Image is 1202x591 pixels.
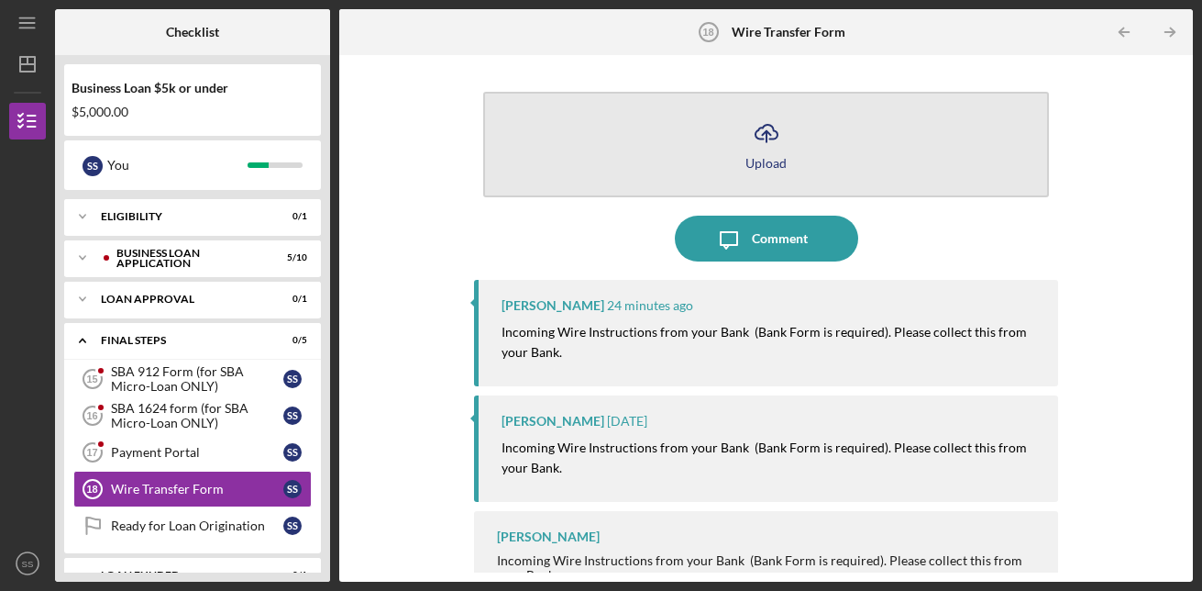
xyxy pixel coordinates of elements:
div: S S [283,443,302,462]
button: Upload [483,92,1050,197]
div: Upload [745,156,787,170]
div: S S [283,517,302,535]
tspan: 15 [86,374,97,385]
time: 2025-09-17 13:56 [607,414,647,429]
div: [PERSON_NAME] [502,414,604,429]
div: [PERSON_NAME] [502,298,604,313]
text: SS [22,559,34,569]
div: LOAN FUNDED [101,570,261,581]
tspan: 18 [703,27,714,38]
div: Final Steps [101,335,261,346]
div: SBA 912 Form (for SBA Micro-Loan ONLY) [111,364,283,394]
div: 0 / 1 [274,211,307,222]
button: Comment [675,216,858,262]
div: S S [83,156,103,176]
div: 0 / 5 [274,335,307,346]
b: Checklist [166,25,219,39]
div: S S [283,370,302,388]
div: Payment Portal [111,445,283,460]
div: $5,000.00 [72,105,314,119]
a: 15SBA 912 Form (for SBA Micro-Loan ONLY)SS [73,361,312,397]
div: 5 / 10 [274,252,307,263]
div: S S [283,480,302,498]
tspan: 17 [86,447,97,458]
div: 0 / 1 [274,570,307,581]
time: 2025-09-22 14:32 [607,298,693,313]
div: SBA 1624 form (for SBA Micro-Loan ONLY) [111,401,283,430]
div: You [107,150,248,181]
div: Business Loan $5k or under [72,81,314,95]
div: Wire Transfer Form [111,482,283,496]
div: Eligibility [101,211,261,222]
div: BUSINESS LOAN APPLICATION [116,248,261,269]
button: SS [9,545,46,582]
a: 17Payment PortalSS [73,434,312,471]
a: 16SBA 1624 form (for SBA Micro-Loan ONLY)SS [73,397,312,434]
mark: Incoming Wire Instructions from your Bank (Bank Form is required). Please collect this from your ... [502,324,1030,360]
div: Ready for Loan Origination [111,519,283,533]
tspan: 18 [86,484,97,495]
div: 0 / 1 [274,294,307,305]
div: [PERSON_NAME] [497,530,600,544]
b: Wire Transfer Form [732,25,845,39]
div: Incoming Wire Instructions from your Bank (Bank Form is required). Please collect this from your ... [497,553,1041,583]
a: 18Wire Transfer FormSS [73,471,312,507]
div: S S [283,407,302,425]
div: Comment [752,216,808,262]
div: Loan Approval [101,294,261,305]
mark: Incoming Wire Instructions from your Bank (Bank Form is required). Please collect this from your ... [502,440,1030,475]
tspan: 16 [86,410,97,421]
a: Ready for Loan OriginationSS [73,507,312,544]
